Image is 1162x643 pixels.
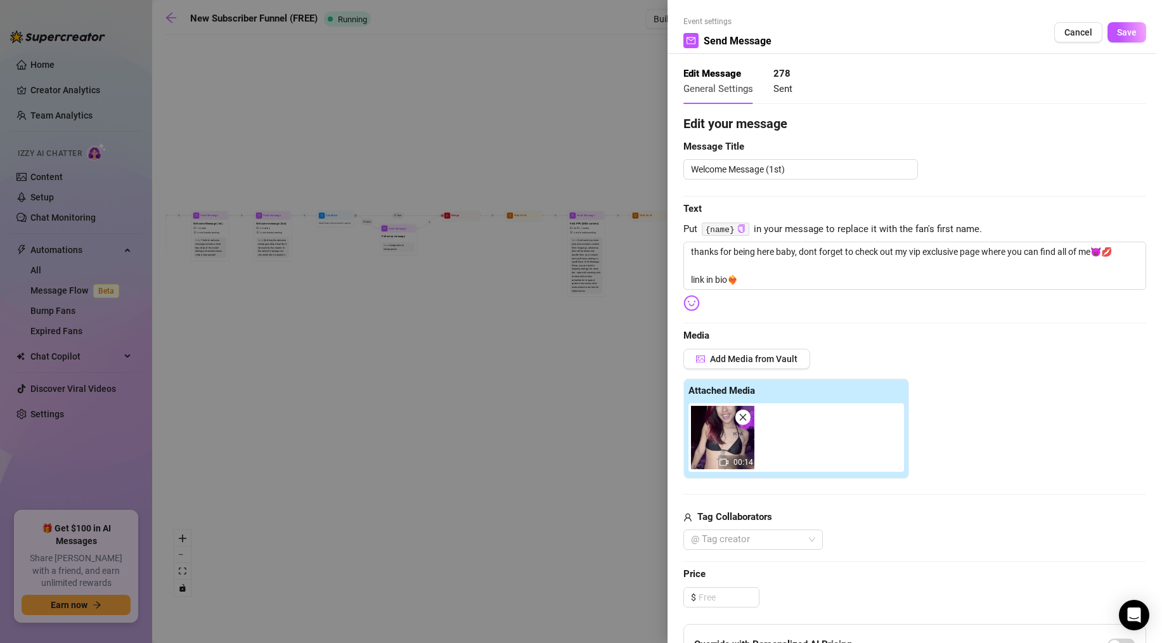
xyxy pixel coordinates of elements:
[710,354,797,364] span: Add Media from Vault
[773,68,791,79] strong: 278
[683,242,1146,290] textarea: thanks for being here baby, dont forget to check out my vip exclusive page where you can find all...
[737,224,746,233] span: copy
[696,354,705,363] span: picture
[1054,22,1102,42] button: Cancel
[683,510,692,525] span: user
[683,16,771,28] span: Event settings
[691,406,754,469] div: 00:14
[688,385,755,396] strong: Attached Media
[683,330,709,341] strong: Media
[683,349,810,369] button: Add Media from Vault
[683,116,787,131] strong: Edit your message
[1119,600,1149,630] div: Open Intercom Messenger
[702,223,749,236] code: {name}
[733,458,753,467] span: 00:14
[683,295,700,311] img: svg%3e
[697,511,772,523] strong: Tag Collaborators
[737,224,746,234] button: Click to Copy
[739,413,747,422] span: close
[683,568,706,580] strong: Price
[773,83,792,94] span: Sent
[699,588,759,607] input: Free
[683,83,753,94] span: General Settings
[704,33,771,49] span: Send Message
[683,222,1146,237] span: Put in your message to replace it with the fan's first name.
[687,36,695,45] span: mail
[683,203,702,214] strong: Text
[683,159,918,179] textarea: Welcome Message (1st)
[1064,27,1092,37] span: Cancel
[683,141,744,152] strong: Message Title
[720,458,728,467] span: video-camera
[691,406,754,469] img: media
[1117,27,1137,37] span: Save
[1107,22,1146,42] button: Save
[683,68,741,79] strong: Edit Message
